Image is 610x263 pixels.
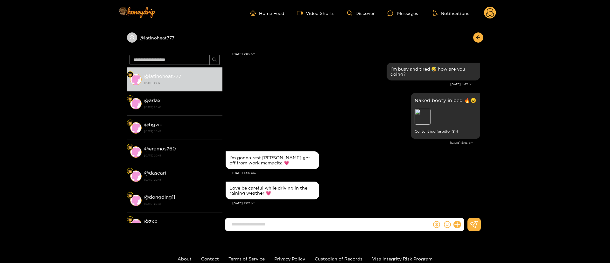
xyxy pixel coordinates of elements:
strong: @ zxp [144,218,158,224]
p: Naked booty in bed 🔥😉 [415,97,476,104]
img: conversation [130,122,142,134]
div: Love be careful while driving in the raining weather 💗 [229,185,315,196]
img: Fan Level [128,218,132,222]
strong: [DATE] 20:43 [144,104,219,110]
button: search [209,55,220,65]
a: Discover [347,10,375,16]
img: conversation [130,74,142,85]
div: [DATE] 10:10 pm [232,171,480,175]
div: Messages [388,10,418,17]
button: Notifications [431,10,471,16]
div: [DATE] 8:43 pm [226,141,473,145]
div: Oct. 14, 8:42 pm [387,63,480,80]
div: @latinoheat777 [127,32,222,43]
strong: @ bgwc [144,122,162,127]
strong: [DATE] 22:12 [144,80,219,86]
img: Fan Level [128,194,132,197]
div: I’m gonna rest [PERSON_NAME] got off from work mamacita 💗 [229,155,315,165]
strong: [DATE] 20:43 [144,128,219,134]
img: Fan Level [128,170,132,173]
img: conversation [130,146,142,158]
div: [DATE] 8:42 pm [226,82,473,87]
a: Visa Integrity Risk Program [372,256,432,261]
span: home [250,10,259,16]
a: Video Shorts [297,10,334,16]
span: dollar [433,221,440,228]
strong: @ arlax [144,98,161,103]
strong: @ dascari [144,170,166,176]
span: video-camera [297,10,306,16]
a: Custodian of Records [315,256,362,261]
img: Fan Level [128,97,132,101]
img: conversation [130,98,142,109]
a: Contact [201,256,219,261]
div: Oct. 14, 8:43 pm [411,93,480,139]
img: conversation [130,170,142,182]
img: conversation [130,219,142,230]
a: Terms of Service [228,256,265,261]
strong: [DATE] 20:43 [144,153,219,158]
button: dollar [432,220,441,229]
img: Fan Level [128,73,132,77]
a: About [178,256,192,261]
strong: @ dongding11 [144,194,175,200]
span: smile [444,221,451,228]
span: search [212,57,217,63]
a: Privacy Policy [274,256,305,261]
strong: [DATE] 20:43 [144,177,219,183]
a: Home Feed [250,10,284,16]
div: [DATE] 10:12 pm [232,201,480,205]
div: I'm busy and tired 🤣 how are you doing? [390,66,476,77]
strong: [DATE] 20:43 [144,201,219,207]
div: [DATE] 7:03 pm [232,52,480,56]
strong: @ eramos760 [144,146,176,151]
span: arrow-left [476,35,480,40]
strong: @ latinoheat777 [144,73,181,79]
div: Oct. 14, 10:12 pm [226,182,319,199]
div: Oct. 14, 10:10 pm [226,151,319,169]
img: Fan Level [128,121,132,125]
button: arrow-left [473,32,483,43]
span: user [129,35,135,40]
img: conversation [130,195,142,206]
img: Fan Level [128,145,132,149]
small: Content is offered for $ 14 [415,128,476,135]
